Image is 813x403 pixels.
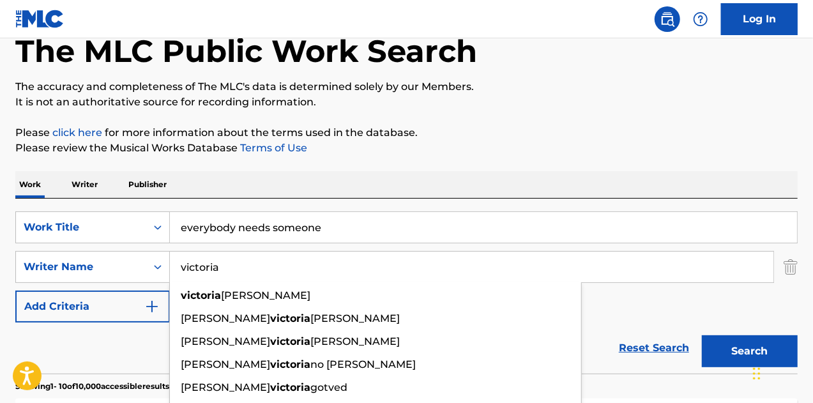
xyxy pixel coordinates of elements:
[221,289,310,301] span: [PERSON_NAME]
[721,3,798,35] a: Log In
[15,32,477,70] h1: The MLC Public Work Search
[749,342,813,403] iframe: Chat Widget
[24,259,139,275] div: Writer Name
[181,381,270,393] span: [PERSON_NAME]
[181,289,221,301] strong: victoria
[310,358,416,370] span: no [PERSON_NAME]
[15,95,798,110] p: It is not an authoritative source for recording information.
[15,141,798,156] p: Please review the Musical Works Database
[270,358,310,370] strong: victoria
[15,291,170,323] button: Add Criteria
[15,381,222,392] p: Showing 1 - 10 of 10,000 accessible results (Total 39,706 )
[15,171,45,198] p: Work
[181,358,270,370] span: [PERSON_NAME]
[270,381,310,393] strong: victoria
[310,381,347,393] span: gotved
[655,6,680,32] a: Public Search
[181,312,270,324] span: [PERSON_NAME]
[688,6,713,32] div: Help
[612,334,695,362] a: Reset Search
[144,299,160,314] img: 9d2ae6d4665cec9f34b9.svg
[52,126,102,139] a: click here
[68,171,102,198] p: Writer
[125,171,171,198] p: Publisher
[238,142,307,154] a: Terms of Use
[784,251,798,283] img: Delete Criterion
[702,335,798,367] button: Search
[753,354,761,393] div: Drag
[660,11,675,27] img: search
[24,220,139,235] div: Work Title
[181,335,270,347] span: [PERSON_NAME]
[270,335,310,347] strong: victoria
[310,335,400,347] span: [PERSON_NAME]
[310,312,400,324] span: [PERSON_NAME]
[15,10,65,28] img: MLC Logo
[15,211,798,374] form: Search Form
[270,312,310,324] strong: victoria
[15,79,798,95] p: The accuracy and completeness of The MLC's data is determined solely by our Members.
[693,11,708,27] img: help
[15,125,798,141] p: Please for more information about the terms used in the database.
